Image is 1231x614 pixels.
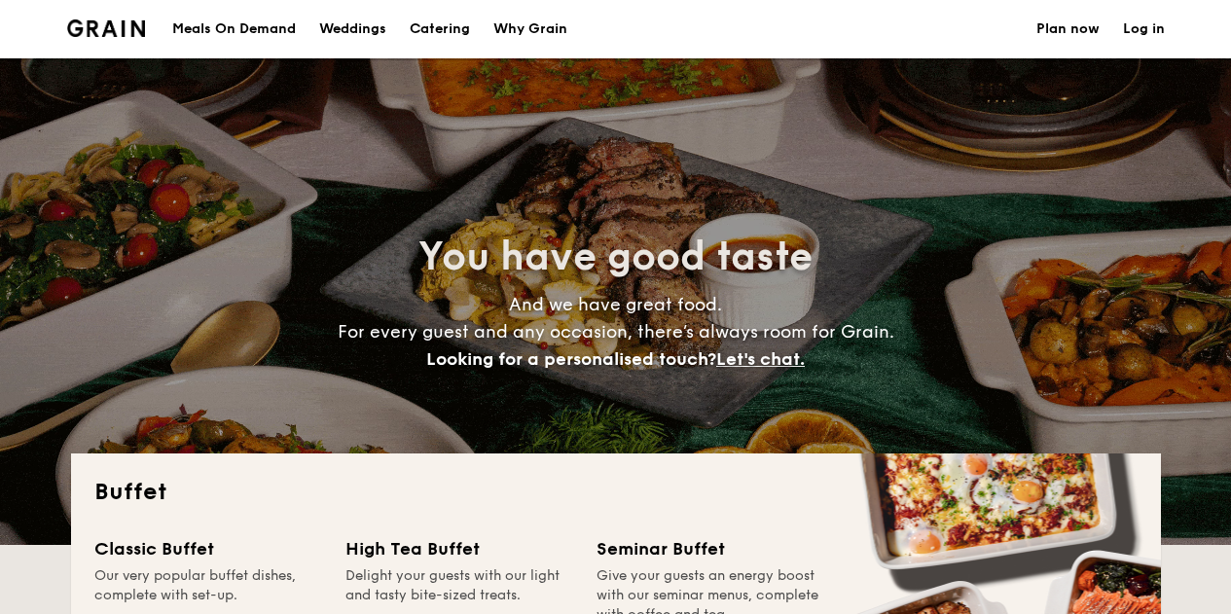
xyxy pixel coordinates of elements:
[67,19,146,37] img: Grain
[418,234,813,280] span: You have good taste
[716,348,805,370] span: Let's chat.
[338,294,894,370] span: And we have great food. For every guest and any occasion, there’s always room for Grain.
[345,535,573,562] div: High Tea Buffet
[67,19,146,37] a: Logotype
[426,348,716,370] span: Looking for a personalised touch?
[94,535,322,562] div: Classic Buffet
[597,535,824,562] div: Seminar Buffet
[94,477,1138,508] h2: Buffet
